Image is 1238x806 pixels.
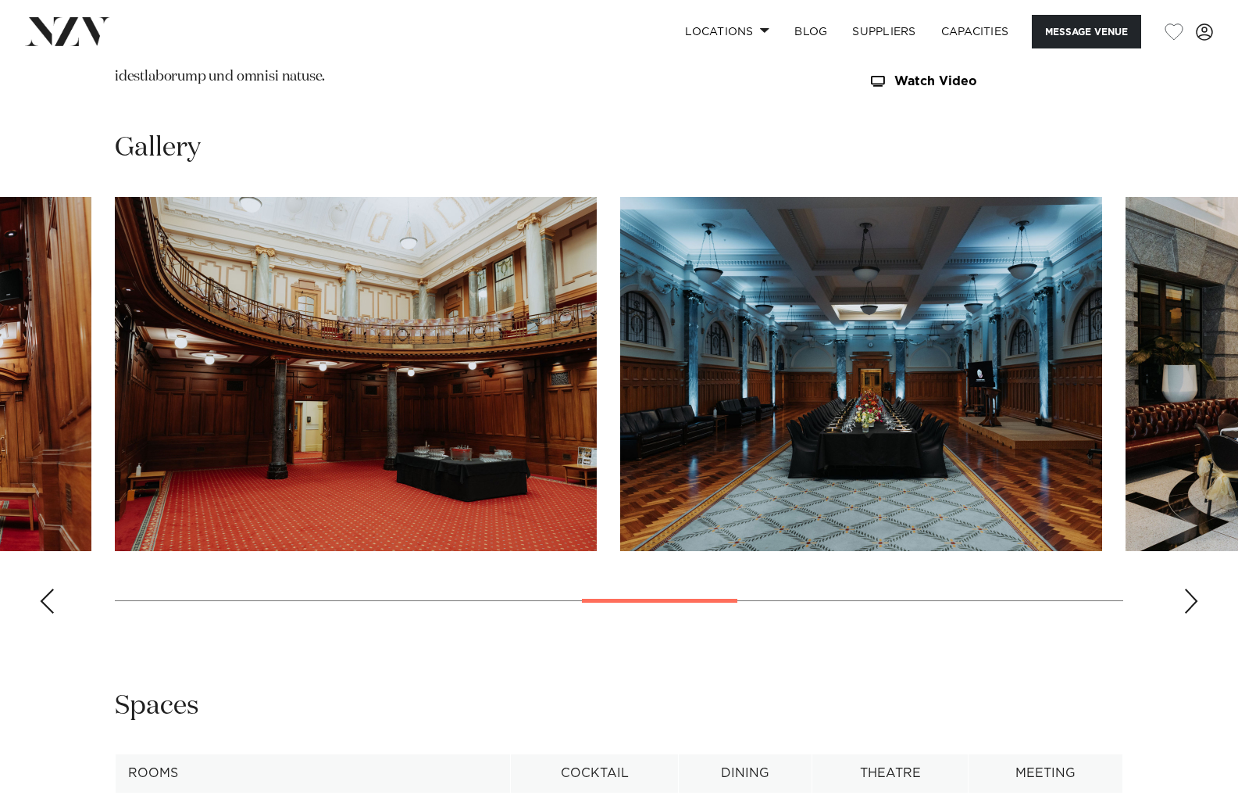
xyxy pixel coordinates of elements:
[115,197,597,551] swiper-slide: 7 / 13
[115,689,199,724] h2: Spaces
[115,131,201,166] h2: Gallery
[969,754,1123,793] th: Meeting
[116,754,511,793] th: Rooms
[510,754,679,793] th: Cocktail
[25,17,110,45] img: nzv-logo.png
[869,75,1123,88] a: Watch Video
[1032,15,1141,48] button: Message Venue
[929,15,1022,48] a: Capacities
[840,15,928,48] a: SUPPLIERS
[679,754,812,793] th: Dining
[812,754,969,793] th: Theatre
[673,15,782,48] a: Locations
[782,15,840,48] a: BLOG
[620,197,1102,551] swiper-slide: 8 / 13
